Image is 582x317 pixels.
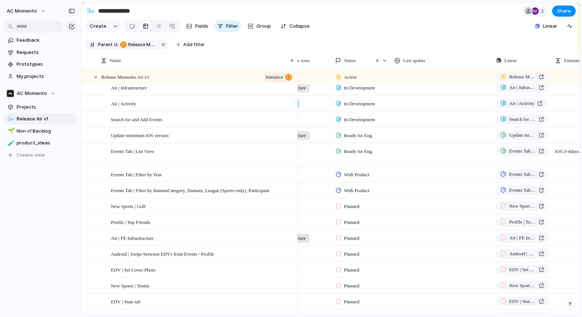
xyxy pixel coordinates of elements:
[509,132,536,139] span: Update minimum iOS version
[111,83,147,92] span: Air | Infrastructure
[496,170,548,179] a: Events Tab | Filter by Year
[4,137,78,149] a: 🧪product_ideas
[128,41,157,48] span: Release Momento Air v1
[496,130,548,140] a: Update minimum iOS version
[344,132,372,139] span: Ready for Eng
[3,5,50,17] button: AC Momento
[344,171,370,178] span: With Product
[509,234,536,242] span: Air | FE Infrastructure
[172,40,209,50] button: Add filter
[111,131,169,139] span: Update minimum iOS version
[496,83,548,92] a: Air | Infrastructure
[344,116,375,123] span: In Development
[98,41,113,48] span: Parent
[344,203,360,210] span: Planned
[504,57,517,64] span: Linear
[4,113,78,125] a: 🌬️Release Air v1
[509,202,536,210] span: New Sports | Golf
[4,71,78,82] a: My projects
[509,171,536,178] span: Events Tab | Filter by Year
[509,282,536,289] span: New Sports | Tennis
[509,218,536,226] span: Profile | Top Friends
[263,72,294,82] button: initiative
[17,37,75,44] span: Feedback
[496,201,548,211] a: New Sports | Golf
[344,235,360,242] span: Planned
[17,49,75,56] span: Requests
[101,72,149,81] span: Release Momento Air v1
[244,20,275,32] button: Group
[111,99,136,108] span: Air | Activity
[4,35,78,46] a: Feedback
[552,6,576,17] button: Share
[496,72,548,82] a: Release Momento Air v1
[111,186,269,194] span: Events Tab | Filter by domainCategory, Domain, League (Sports-only), Participant
[496,217,548,227] a: Profile | Top Friends
[496,281,548,290] a: New Sports | Tennis
[4,126,78,137] a: 🌱Non v1 Backlog
[113,41,119,49] button: is
[7,127,14,135] button: 🌱
[17,127,75,135] span: Non v1 Backlog
[4,150,78,161] button: Create view
[7,7,37,15] span: AC Momento
[111,234,154,242] span: Air | FE Infrastructure
[509,100,534,107] span: Air | Activity
[87,6,95,16] div: 🌬️
[344,74,357,81] span: Active
[111,265,156,274] span: EDV | Set Cover Photo
[111,147,154,155] span: Events Tab | List View
[111,115,162,123] span: Search for and Add Events
[509,84,536,91] span: Air | Infrastructure
[278,20,313,32] button: Collapse
[111,297,140,306] span: EDV | Stats tab
[509,187,536,194] span: Events Tab | Filter by domainCategory, Domain, League (Sports-only), Participant
[8,139,13,147] div: 🧪
[557,7,571,15] span: Share
[496,233,548,243] a: Air | FE Infrastructure
[344,57,356,64] span: Status
[344,100,375,108] span: In Development
[344,298,360,306] span: Planned
[344,250,360,258] span: Planned
[85,20,110,32] button: Create
[110,57,121,64] span: Name
[541,7,546,15] span: 2
[496,99,547,108] a: Air | Activity
[543,23,557,30] span: Linear
[496,265,548,275] a: EDV | Set Cover Photo
[183,20,211,32] button: Fields
[496,249,548,259] a: Android | Swipe between EDVs from Events / Profile
[226,23,238,30] span: Filter
[214,20,241,32] button: Filter
[403,57,425,64] span: Last update
[344,219,360,226] span: Planned
[344,84,375,92] span: In Development
[496,185,548,195] a: Events Tab | Filter by domainCategory, Domain, League (Sports-only), Participant
[111,281,149,290] span: New Sports | Tennis
[195,23,208,30] span: Fields
[114,41,118,48] span: is
[8,127,13,135] div: 🌱
[8,115,13,123] div: 🌬️
[496,115,548,124] a: Search for and Add Events
[4,59,78,70] a: Prototypes
[111,249,214,258] span: Android | Swipe between EDVs from Events / Profile
[256,23,271,30] span: Group
[344,266,360,274] span: Planned
[344,282,360,290] span: Planned
[7,115,14,123] button: 🌬️
[509,266,536,273] span: EDV | Set Cover Photo
[17,139,75,147] span: product_ideas
[344,187,370,194] span: With Product
[496,146,548,156] a: Events Tab | List View
[7,139,14,147] button: 🧪
[111,218,150,226] span: Profile | Top Friends
[509,250,536,258] span: Android | Swipe between EDVs from Events / Profile
[532,21,560,32] button: Linear
[266,72,283,82] span: initiative
[344,148,372,155] span: Ready for Eng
